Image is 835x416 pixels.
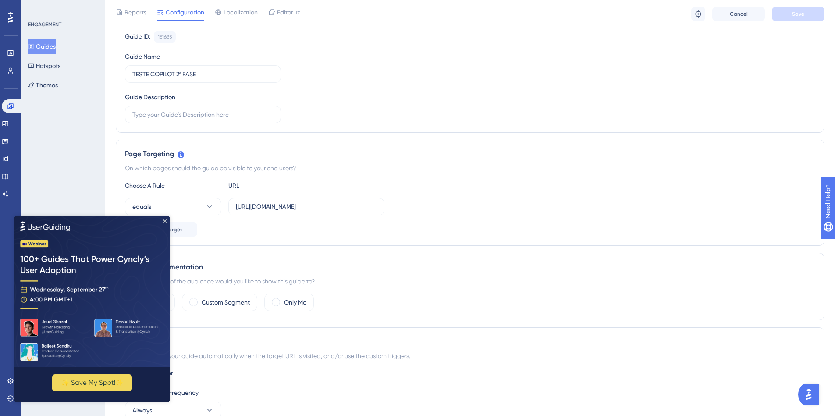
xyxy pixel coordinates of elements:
div: Choose A Rule [125,180,221,191]
label: Custom Segment [202,297,250,308]
span: Need Help? [21,2,55,13]
div: 151635 [158,33,172,40]
div: Guide Description [125,92,175,102]
div: URL [228,180,325,191]
span: equals [132,201,151,212]
span: Reports [124,7,146,18]
button: Save [772,7,824,21]
div: Trigger [125,337,815,347]
button: Cancel [712,7,765,21]
input: yourwebsite.com/path [236,202,377,212]
div: Set the Appear Frequency [125,387,815,398]
label: Only Me [284,297,306,308]
span: Save [792,11,804,18]
div: Close Preview [149,4,153,7]
div: Audience Segmentation [125,262,815,273]
iframe: UserGuiding AI Assistant Launcher [798,381,824,408]
button: ✨ Save My Spot!✨ [38,158,118,176]
div: You can trigger your guide automatically when the target URL is visited, and/or use the custom tr... [125,351,815,361]
div: Page Targeting [125,149,815,159]
div: On which pages should the guide be visible to your end users? [125,163,815,173]
span: Configuration [166,7,204,18]
span: Cancel [730,11,748,18]
span: Editor [277,7,293,18]
input: Type your Guide’s Name here [132,69,274,79]
div: Which segment of the audience would you like to show this guide to? [125,276,815,287]
span: Always [132,405,152,416]
button: equals [125,198,221,215]
div: ENGAGEMENT [28,21,61,28]
button: Themes [28,77,58,93]
div: Guide Name [125,51,160,62]
button: Guides [28,39,56,54]
button: Hotspots [28,58,60,74]
div: Guide ID: [125,31,150,43]
input: Type your Guide’s Description here [132,110,274,119]
span: Localization [224,7,258,18]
